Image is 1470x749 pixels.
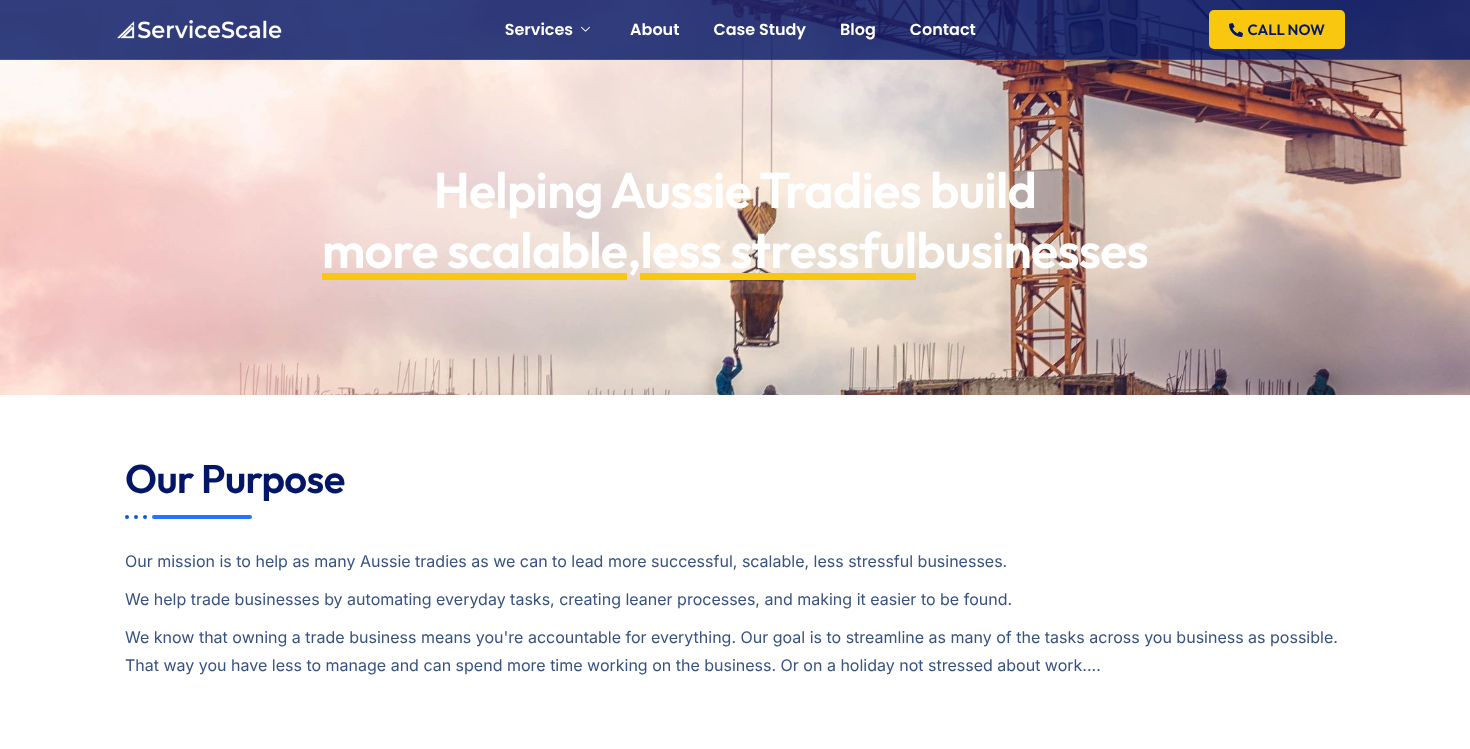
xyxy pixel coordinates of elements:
a: CALL NOW [1209,10,1345,49]
p: We help trade businesses by automating everyday tasks, creating leaner processes, and making it e... [125,585,1345,613]
a: About [630,22,679,38]
img: ServiceScale logo representing business automation for tradies [115,20,282,40]
span: CALL NOW [1248,22,1325,37]
a: ServiceScale logo representing business automation for tradies [115,19,282,38]
h1: Helping Aussie Tradies build , businesses [296,160,1174,280]
span: more scalable [322,220,627,280]
a: Blog [840,22,876,38]
p: We know that owning a trade business means you're accountable for everything. Our goal is to stre... [125,623,1345,679]
span: less stressful [640,220,916,280]
h2: Our Purpose [125,455,1345,503]
a: Services [505,22,596,38]
a: Contact [910,22,976,38]
a: Case Study [713,22,806,38]
p: Our mission is to help as many Aussie tradies as we can to lead more successful, scalable, less s... [125,519,1345,575]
